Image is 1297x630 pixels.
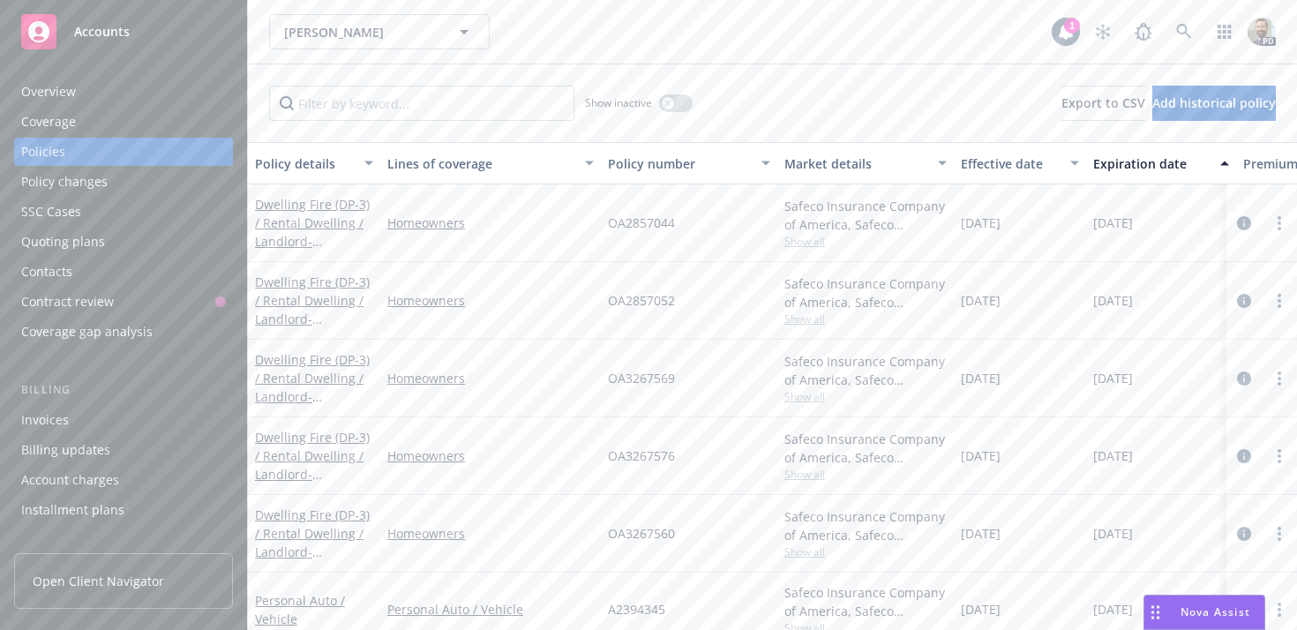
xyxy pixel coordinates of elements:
[1181,604,1250,619] span: Nova Assist
[14,198,233,226] a: SSC Cases
[380,142,601,184] button: Lines of coverage
[1269,446,1290,467] a: more
[1061,94,1145,111] span: Export to CSV
[255,544,367,579] span: - [STREET_ADDRESS]
[21,198,81,226] div: SSC Cases
[961,291,1001,310] span: [DATE]
[961,154,1060,173] div: Effective date
[255,351,370,424] a: Dwelling Fire (DP-3) / Rental Dwelling / Landlord
[1061,86,1145,121] button: Export to CSV
[608,600,665,619] span: A2394345
[14,288,233,316] a: Contract review
[14,78,233,106] a: Overview
[255,196,370,287] a: Dwelling Fire (DP-3) / Rental Dwelling / Landlord
[961,524,1001,543] span: [DATE]
[784,352,947,389] div: Safeco Insurance Company of America, Safeco Insurance
[1093,154,1210,173] div: Expiration date
[14,7,233,56] a: Accounts
[14,466,233,494] a: Account charges
[387,291,594,310] a: Homeowners
[14,406,233,434] a: Invoices
[1152,94,1276,111] span: Add historical policy
[1207,14,1242,49] a: Switch app
[784,583,947,620] div: Safeco Insurance Company of America, Safeco Insurance
[1233,368,1255,389] a: circleInformation
[961,369,1001,387] span: [DATE]
[255,388,367,424] span: - [STREET_ADDRESS]
[255,154,354,173] div: Policy details
[1093,446,1133,465] span: [DATE]
[1233,446,1255,467] a: circleInformation
[1152,86,1276,121] button: Add historical policy
[1093,214,1133,232] span: [DATE]
[14,318,233,346] a: Coverage gap analysis
[784,154,927,173] div: Market details
[784,197,947,234] div: Safeco Insurance Company of America, Safeco Insurance
[1166,14,1202,49] a: Search
[961,600,1001,619] span: [DATE]
[1248,18,1276,46] img: photo
[784,544,947,559] span: Show all
[269,14,490,49] button: [PERSON_NAME]
[387,369,594,387] a: Homeowners
[1064,18,1080,34] div: 1
[608,154,751,173] div: Policy number
[14,381,233,399] div: Billing
[1093,600,1133,619] span: [DATE]
[1269,523,1290,544] a: more
[585,95,652,110] span: Show inactive
[255,233,367,287] span: - [STREET_ADDRESS][PERSON_NAME]
[961,446,1001,465] span: [DATE]
[784,389,947,404] span: Show all
[14,108,233,136] a: Coverage
[21,108,76,136] div: Coverage
[1233,523,1255,544] a: circleInformation
[1143,595,1265,630] button: Nova Assist
[608,524,675,543] span: OA3267560
[387,446,594,465] a: Homeowners
[21,288,114,316] div: Contract review
[784,430,947,467] div: Safeco Insurance Company of America, Safeco Insurance
[387,154,574,173] div: Lines of coverage
[255,506,370,579] a: Dwelling Fire (DP-3) / Rental Dwelling / Landlord
[961,214,1001,232] span: [DATE]
[1144,596,1166,629] div: Drag to move
[608,214,675,232] span: OA2857044
[784,507,947,544] div: Safeco Insurance Company of America, Safeco Insurance (Liberty Mutual)
[255,311,367,364] span: - [STREET_ADDRESS][PERSON_NAME]
[21,78,76,106] div: Overview
[21,258,72,286] div: Contacts
[14,228,233,256] a: Quoting plans
[21,496,124,524] div: Installment plans
[954,142,1086,184] button: Effective date
[255,592,345,627] a: Personal Auto / Vehicle
[248,142,380,184] button: Policy details
[21,466,119,494] div: Account charges
[1093,524,1133,543] span: [DATE]
[784,234,947,249] span: Show all
[14,168,233,196] a: Policy changes
[387,214,594,232] a: Homeowners
[784,467,947,482] span: Show all
[284,23,437,41] span: [PERSON_NAME]
[74,25,130,39] span: Accounts
[255,274,370,364] a: Dwelling Fire (DP-3) / Rental Dwelling / Landlord
[784,274,947,311] div: Safeco Insurance Company of America, Safeco Insurance (Liberty Mutual)
[608,446,675,465] span: OA3267576
[1269,368,1290,389] a: more
[33,572,164,590] span: Open Client Navigator
[21,168,108,196] div: Policy changes
[14,138,233,166] a: Policies
[21,436,110,464] div: Billing updates
[1093,369,1133,387] span: [DATE]
[255,466,367,501] span: - [STREET_ADDRESS]
[1233,290,1255,311] a: circleInformation
[21,318,153,346] div: Coverage gap analysis
[601,142,777,184] button: Policy number
[1093,291,1133,310] span: [DATE]
[14,496,233,524] a: Installment plans
[1269,599,1290,620] a: more
[1126,14,1161,49] a: Report a Bug
[1269,290,1290,311] a: more
[387,524,594,543] a: Homeowners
